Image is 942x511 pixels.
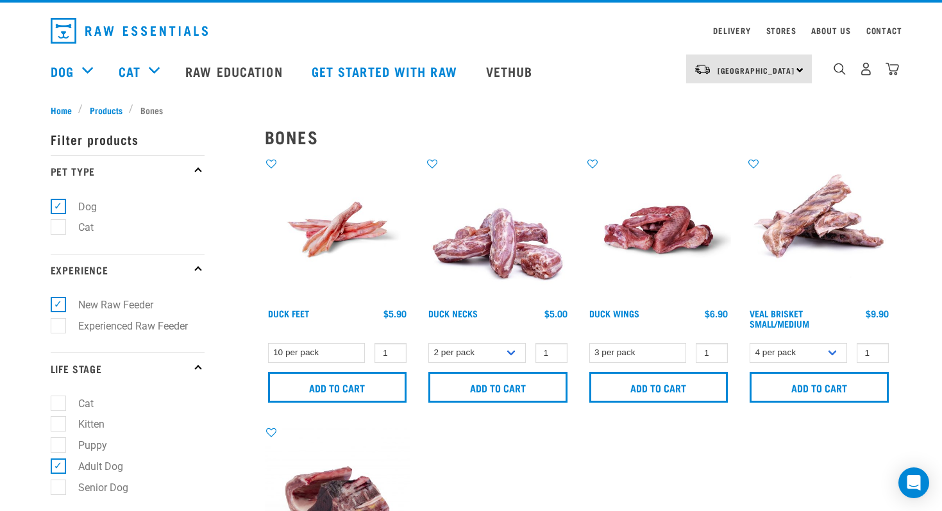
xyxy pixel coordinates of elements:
[58,297,158,313] label: New Raw Feeder
[58,437,112,453] label: Puppy
[83,103,129,117] a: Products
[859,62,873,76] img: user.png
[172,46,298,97] a: Raw Education
[58,416,110,432] label: Kitten
[58,219,99,235] label: Cat
[51,352,205,384] p: Life Stage
[586,157,732,303] img: Raw Essentials Duck Wings Raw Meaty Bones For Pets
[898,467,929,498] div: Open Intercom Messenger
[866,308,889,319] div: $9.90
[58,199,102,215] label: Dog
[51,18,208,44] img: Raw Essentials Logo
[268,311,309,315] a: Duck Feet
[766,28,796,33] a: Stores
[51,123,205,155] p: Filter products
[473,46,549,97] a: Vethub
[694,63,711,75] img: van-moving.png
[589,311,639,315] a: Duck Wings
[383,308,407,319] div: $5.90
[866,28,902,33] a: Contact
[718,68,795,72] span: [GEOGRAPHIC_DATA]
[299,46,473,97] a: Get started with Raw
[425,157,571,303] img: Pile Of Duck Necks For Pets
[713,28,750,33] a: Delivery
[51,103,892,117] nav: breadcrumbs
[750,372,889,403] input: Add to cart
[51,155,205,187] p: Pet Type
[811,28,850,33] a: About Us
[268,372,407,403] input: Add to cart
[58,480,133,496] label: Senior Dog
[705,308,728,319] div: $6.90
[265,127,892,147] h2: Bones
[51,103,79,117] a: Home
[535,343,568,363] input: 1
[58,458,128,474] label: Adult Dog
[119,62,140,81] a: Cat
[589,372,728,403] input: Add to cart
[51,62,74,81] a: Dog
[428,372,568,403] input: Add to cart
[750,311,809,326] a: Veal Brisket Small/Medium
[51,103,72,117] span: Home
[40,13,902,49] nav: dropdown navigation
[746,157,892,303] img: 1207 Veal Brisket 4pp 01
[58,396,99,412] label: Cat
[51,254,205,286] p: Experience
[58,318,193,334] label: Experienced Raw Feeder
[90,103,122,117] span: Products
[428,311,478,315] a: Duck Necks
[696,343,728,363] input: 1
[886,62,899,76] img: home-icon@2x.png
[857,343,889,363] input: 1
[265,157,410,303] img: Raw Essentials Duck Feet Raw Meaty Bones For Dogs
[374,343,407,363] input: 1
[544,308,568,319] div: $5.00
[834,63,846,75] img: home-icon-1@2x.png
